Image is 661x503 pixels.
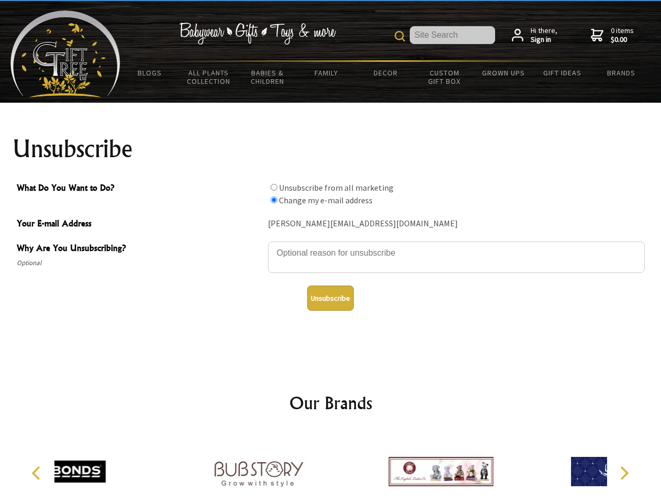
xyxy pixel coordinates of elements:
[17,257,263,269] span: Optional
[611,26,634,45] span: 0 items
[10,10,120,97] img: Babyware - Gifts - Toys and more...
[395,31,405,41] img: product search
[271,196,277,203] input: What Do You Want to Do?
[17,217,263,232] span: Your E-mail Address
[17,181,263,196] span: What Do You Want to Do?
[26,462,49,485] button: Previous
[279,182,394,193] label: Unsubscribe from all marketing
[612,462,635,485] button: Next
[415,62,474,92] a: Custom Gift Box
[268,242,645,273] textarea: Why Are You Unsubscribing?
[179,23,336,45] img: Babywear - Gifts - Toys & more
[180,62,239,92] a: All Plants Collection
[591,26,634,45] a: 0 items$0.00
[17,242,263,257] span: Why Are You Unsubscribing?
[297,62,356,84] a: Family
[271,184,277,191] input: What Do You Want to Do?
[533,62,592,84] a: Gift Ideas
[592,62,651,84] a: Brands
[531,26,557,45] span: Hi there,
[356,62,415,84] a: Decor
[611,35,634,45] strong: $0.00
[279,195,373,205] label: Change my e-mail address
[13,136,649,161] h1: Unsubscribe
[410,26,495,44] input: Site Search
[21,390,641,415] h2: Our Brands
[474,62,533,84] a: Grown Ups
[512,26,557,45] a: Hi there,Sign in
[307,286,354,311] button: Unsubscribe
[238,62,297,92] a: Babies & Children
[531,35,557,45] strong: Sign in
[120,62,180,84] a: BLOGS
[268,216,645,232] div: [PERSON_NAME][EMAIL_ADDRESS][DOMAIN_NAME]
